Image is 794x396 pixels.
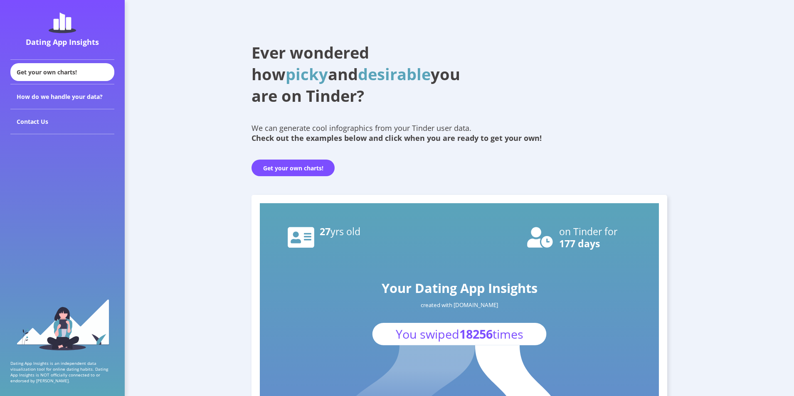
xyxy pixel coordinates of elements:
img: sidebar_girl.91b9467e.svg [16,298,109,350]
img: dating-app-insights-logo.5abe6921.svg [49,12,76,33]
b: Check out the examples below and click when you are ready to get your own! [252,133,542,143]
tspan: times [493,326,523,342]
div: Contact Us [10,109,114,134]
tspan: 18256 [459,326,493,342]
text: 177 days [559,237,600,250]
button: Get your own charts! [252,160,335,176]
text: You swiped [396,326,523,342]
h1: Ever wondered how and you are on Tinder? [252,42,480,106]
tspan: yrs old [330,225,360,238]
div: We can generate cool infographics from your Tinder user data. [252,123,667,143]
span: desirable [358,63,431,85]
div: How do we handle your data? [10,84,114,109]
span: picky [286,63,328,85]
text: created with [DOMAIN_NAME] [421,301,498,309]
div: Get your own charts! [10,63,114,81]
text: 27 [320,225,360,238]
text: Your Dating App Insights [382,279,538,297]
div: Dating App Insights [12,37,112,47]
p: Dating App Insights is an independent data visualization tool for online dating habits. Dating Ap... [10,360,114,384]
text: on Tinder for [559,225,618,238]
